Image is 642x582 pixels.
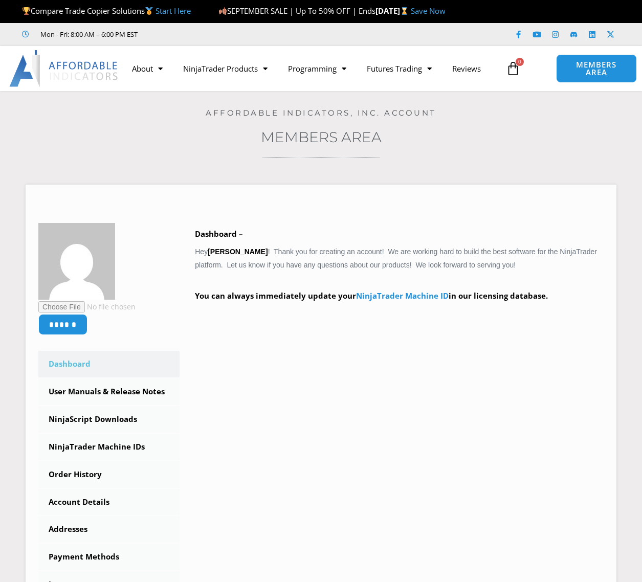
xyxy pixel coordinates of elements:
a: NinjaTrader Machine IDs [38,434,180,460]
a: User Manuals & Release Notes [38,378,180,405]
strong: [DATE] [375,6,411,16]
a: Reviews [442,57,491,80]
img: 🍂 [219,7,227,15]
a: Account Details [38,489,180,516]
img: ⌛ [401,7,408,15]
img: LogoAI | Affordable Indicators – NinjaTrader [9,50,119,87]
span: SEPTEMBER SALE | Up To 50% OFF | Ends [218,6,375,16]
a: About [122,57,173,80]
a: Futures Trading [357,57,442,80]
nav: Menu [122,57,501,80]
a: Members Area [261,128,382,146]
strong: [PERSON_NAME] [208,248,268,256]
a: Affordable Indicators, Inc. Account [206,108,436,118]
a: Save Now [411,6,446,16]
strong: You can always immediately update your in our licensing database. [195,290,548,301]
img: 🏆 [23,7,30,15]
span: Compare Trade Copier Solutions [22,6,191,16]
div: Hey ! Thank you for creating an account! We are working hard to build the best software for the N... [195,227,604,318]
a: Payment Methods [38,544,180,570]
a: Dashboard [38,351,180,377]
iframe: Customer reviews powered by Trustpilot [152,29,305,39]
span: MEMBERS AREA [567,61,626,76]
img: 🥇 [145,7,153,15]
a: 0 [491,54,536,83]
a: NinjaTrader Machine ID [356,290,449,301]
a: Start Here [156,6,191,16]
span: 0 [516,58,524,66]
a: Addresses [38,516,180,543]
b: Dashboard – [195,229,243,239]
span: Mon - Fri: 8:00 AM – 6:00 PM EST [38,28,138,40]
a: NinjaScript Downloads [38,406,180,433]
a: MEMBERS AREA [556,54,637,83]
a: NinjaTrader Products [173,57,278,80]
a: Order History [38,461,180,488]
img: 622a3bbedb404caa7b85ba43141de8b21727de49b36523bfe34d0875817d8861 [38,223,115,300]
a: Programming [278,57,357,80]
